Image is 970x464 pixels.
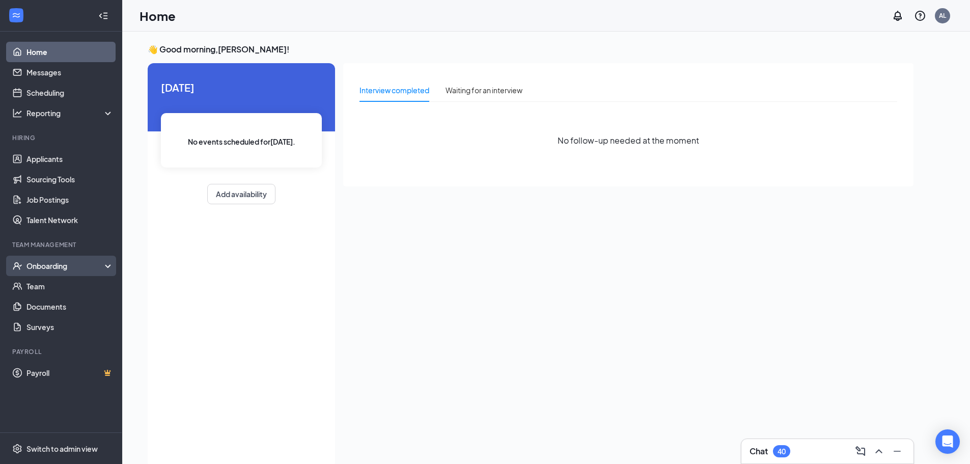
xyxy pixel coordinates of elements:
[12,261,22,271] svg: UserCheck
[871,443,887,459] button: ChevronUp
[98,11,108,21] svg: Collapse
[750,446,768,457] h3: Chat
[161,79,322,95] span: [DATE]
[854,445,867,457] svg: ComposeMessage
[26,296,114,317] a: Documents
[446,85,522,96] div: Waiting for an interview
[892,10,904,22] svg: Notifications
[891,445,903,457] svg: Minimize
[26,83,114,103] a: Scheduling
[26,108,114,118] div: Reporting
[939,11,946,20] div: AL
[359,85,429,96] div: Interview completed
[778,447,786,456] div: 40
[12,108,22,118] svg: Analysis
[140,7,176,24] h1: Home
[852,443,869,459] button: ComposeMessage
[12,444,22,454] svg: Settings
[26,210,114,230] a: Talent Network
[873,445,885,457] svg: ChevronUp
[26,276,114,296] a: Team
[26,42,114,62] a: Home
[12,347,112,356] div: Payroll
[12,240,112,249] div: Team Management
[935,429,960,454] div: Open Intercom Messenger
[11,10,21,20] svg: WorkstreamLogo
[26,444,98,454] div: Switch to admin view
[26,189,114,210] a: Job Postings
[188,136,295,147] span: No events scheduled for [DATE] .
[12,133,112,142] div: Hiring
[148,44,913,55] h3: 👋 Good morning, [PERSON_NAME] !
[26,261,105,271] div: Onboarding
[914,10,926,22] svg: QuestionInfo
[558,134,699,147] span: No follow-up needed at the moment
[26,169,114,189] a: Sourcing Tools
[207,184,275,204] button: Add availability
[26,62,114,83] a: Messages
[889,443,905,459] button: Minimize
[26,149,114,169] a: Applicants
[26,363,114,383] a: PayrollCrown
[26,317,114,337] a: Surveys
